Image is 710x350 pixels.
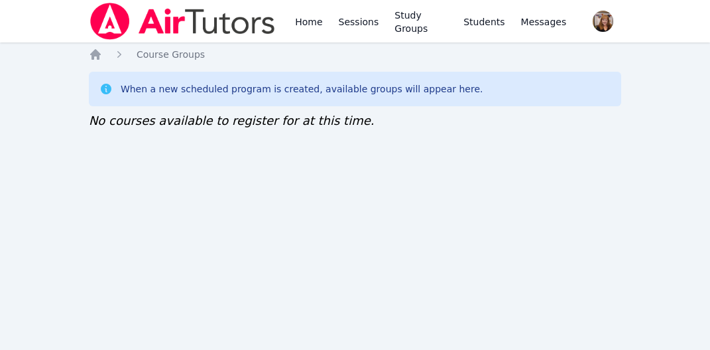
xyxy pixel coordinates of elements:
[137,48,205,61] a: Course Groups
[89,3,276,40] img: Air Tutors
[521,15,567,29] span: Messages
[89,114,375,128] span: No courses available to register for at this time.
[121,82,483,96] div: When a new scheduled program is created, available groups will appear here.
[137,49,205,60] span: Course Groups
[89,48,621,61] nav: Breadcrumb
